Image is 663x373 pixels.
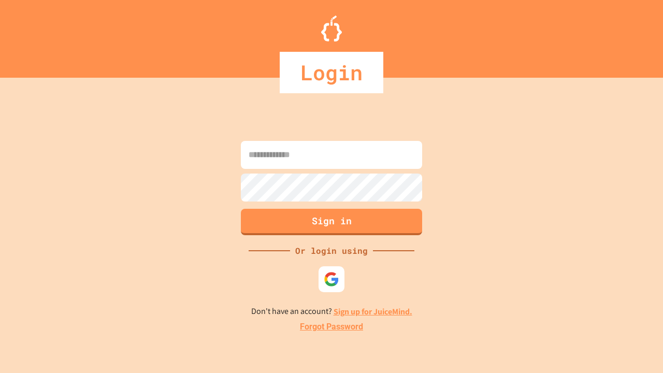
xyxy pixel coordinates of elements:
[577,286,653,331] iframe: chat widget
[290,245,373,257] div: Or login using
[619,332,653,363] iframe: chat widget
[251,305,412,318] p: Don't have an account?
[241,209,422,235] button: Sign in
[334,306,412,317] a: Sign up for JuiceMind.
[280,52,383,93] div: Login
[300,321,363,333] a: Forgot Password
[321,16,342,41] img: Logo.svg
[324,271,339,287] img: google-icon.svg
